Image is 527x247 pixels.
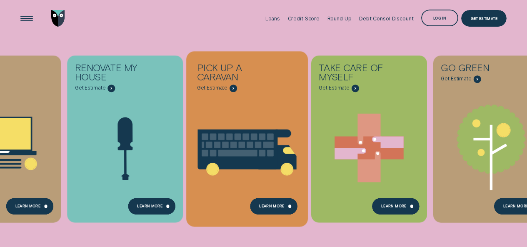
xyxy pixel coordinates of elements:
[6,198,53,215] a: Learn More
[75,63,149,85] div: Renovate My House
[128,198,175,215] a: Learn more
[461,10,507,27] a: Get Estimate
[421,10,458,26] button: Log in
[319,85,350,92] span: Get Estimate
[189,55,305,218] a: Pick up a caravan - Learn more
[311,55,427,218] a: Take care of myself - Learn more
[441,63,515,75] div: Go green
[441,76,472,82] span: Get Estimate
[372,198,420,215] a: Learn more
[359,15,413,22] div: Debt Consol Discount
[67,55,183,218] a: Renovate My House - Learn more
[288,15,320,22] div: Credit Score
[319,63,393,85] div: Take care of myself
[75,85,106,92] span: Get Estimate
[327,15,352,22] div: Round Up
[51,10,65,27] img: Wisr
[18,10,35,27] button: Open Menu
[197,85,228,92] span: Get Estimate
[197,63,271,85] div: Pick up a caravan
[265,15,280,22] div: Loans
[250,198,297,215] a: Learn More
